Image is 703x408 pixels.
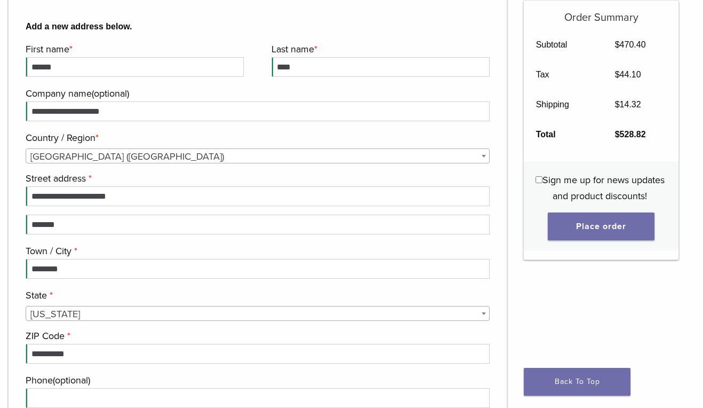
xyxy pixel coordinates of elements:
span: State [26,306,490,321]
th: Subtotal [524,30,603,60]
bdi: 528.82 [615,130,646,139]
label: Country / Region [26,130,487,146]
b: Add a new address below. [26,20,490,33]
h5: Order Summary [524,1,678,24]
th: Shipping [524,90,603,120]
label: ZIP Code [26,328,487,344]
bdi: 14.32 [615,100,641,109]
span: (optional) [53,374,90,386]
span: $ [615,70,620,79]
span: Sign me up for news updates and product discounts! [542,174,665,202]
span: $ [615,100,620,109]
span: (optional) [92,88,129,99]
span: $ [615,130,620,139]
button: Place order [548,213,654,240]
span: $ [615,40,620,49]
label: First name [26,41,241,57]
span: United States (US) [26,149,489,164]
span: California [26,307,489,321]
label: Last name [271,41,487,57]
label: Town / City [26,243,487,259]
label: State [26,287,487,303]
input: Sign me up for news updates and product discounts! [536,176,542,183]
span: Country / Region [26,148,490,163]
label: Phone [26,372,487,388]
th: Tax [524,60,603,90]
label: Street address [26,170,487,186]
a: Back To Top [524,368,630,396]
bdi: 44.10 [615,70,641,79]
th: Total [524,120,603,150]
bdi: 470.40 [615,40,646,49]
label: Company name [26,85,487,101]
